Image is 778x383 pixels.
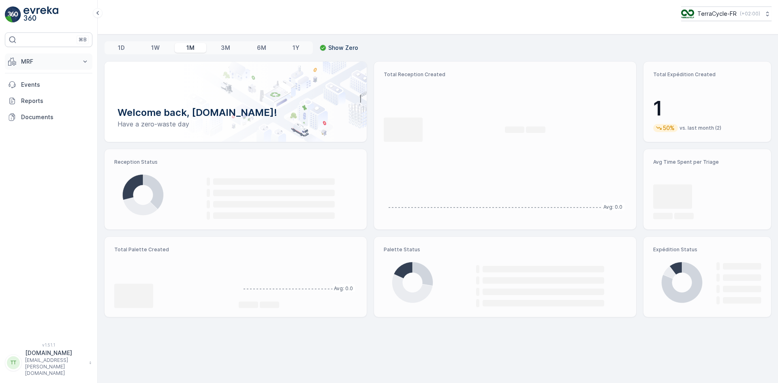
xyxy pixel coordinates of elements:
[293,44,299,52] p: 1Y
[186,44,194,52] p: 1M
[5,342,92,347] span: v 1.51.1
[740,11,760,17] p: ( +02:00 )
[5,349,92,377] button: TT[DOMAIN_NAME][EMAIL_ADDRESS][PERSON_NAME][DOMAIN_NAME]
[257,44,266,52] p: 6M
[21,113,89,121] p: Documents
[384,246,626,253] p: Palette Status
[697,10,737,18] p: TerraCycle-FR
[681,6,772,21] button: TerraCycle-FR(+02:00)
[5,93,92,109] a: Reports
[662,124,675,132] p: 50%
[221,44,230,52] p: 3M
[21,97,89,105] p: Reports
[118,119,354,129] p: Have a zero-waste day
[5,53,92,70] button: MRF
[79,36,87,43] p: ⌘B
[653,71,761,78] p: Total Expédition Created
[384,71,626,78] p: Total Reception Created
[21,58,76,66] p: MRF
[118,44,125,52] p: 1D
[653,159,761,165] p: Avg Time Spent per Triage
[25,349,85,357] p: [DOMAIN_NAME]
[21,81,89,89] p: Events
[7,356,20,369] div: TT
[5,109,92,125] a: Documents
[5,6,21,23] img: logo
[114,246,232,253] p: Total Palette Created
[653,246,761,253] p: Expédition Status
[114,159,357,165] p: Reception Status
[5,77,92,93] a: Events
[151,44,160,52] p: 1W
[681,9,694,18] img: TC_H152nZO.png
[328,44,358,52] p: Show Zero
[118,106,354,119] p: Welcome back, [DOMAIN_NAME]!
[25,357,85,377] p: [EMAIL_ADDRESS][PERSON_NAME][DOMAIN_NAME]
[680,125,721,131] p: vs. last month (2)
[24,6,58,23] img: logo_light-DOdMpM7g.png
[653,96,761,121] p: 1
